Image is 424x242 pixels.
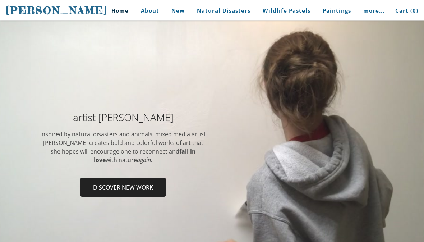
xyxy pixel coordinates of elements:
[166,3,190,19] a: New
[137,156,152,164] em: again.
[40,130,207,165] div: Inspired by natural disasters and animals, mixed media artist [PERSON_NAME] ​creates bold and col...
[80,178,166,197] a: Discover new work
[257,3,316,19] a: Wildlife Pastels
[358,3,390,19] a: more...
[413,7,416,14] span: 0
[390,3,418,19] a: Cart (0)
[135,3,165,19] a: About
[101,3,134,19] a: Home
[40,113,207,123] h2: artist [PERSON_NAME]
[80,179,166,196] span: Discover new work
[6,4,108,17] a: [PERSON_NAME]
[317,3,356,19] a: Paintings
[192,3,256,19] a: Natural Disasters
